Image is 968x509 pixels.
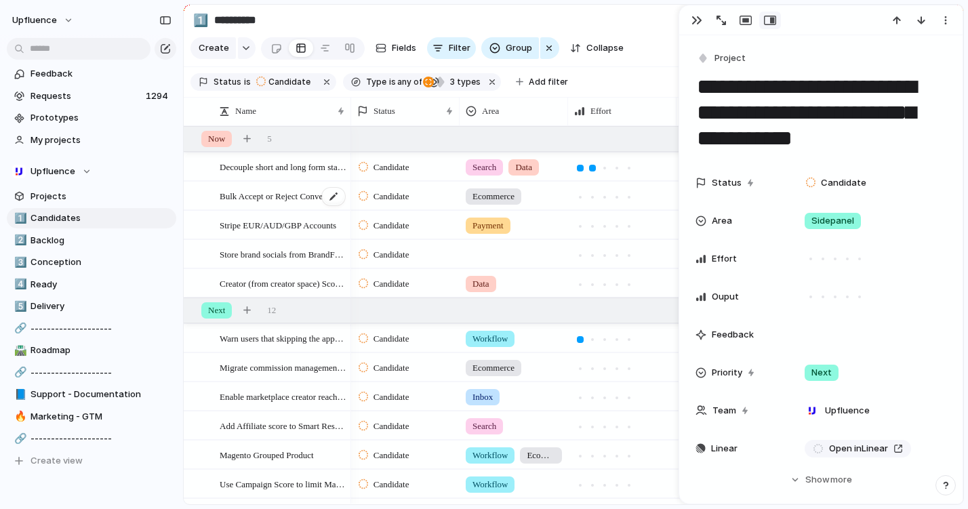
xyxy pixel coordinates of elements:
[193,11,208,29] div: 1️⃣
[805,440,911,457] a: Open inLinear
[472,361,515,375] span: Ecommerce
[220,188,346,203] span: Bulk Accept or Reject Conversions/Orders
[31,234,172,247] span: Backlog
[423,75,483,89] button: 3 types
[208,304,225,317] span: Next
[199,41,229,55] span: Create
[374,361,409,375] span: Candidate
[14,211,24,226] div: 1️⃣
[374,104,395,118] span: Status
[31,322,172,335] span: --------------------
[220,159,346,174] span: Decouple short and long form stats for YouTube
[190,9,211,31] button: 1️⃣
[220,388,346,404] span: Enable marketplace creator reach out to brands from application form
[12,234,26,247] button: 2️⃣
[14,343,24,359] div: 🛣️
[565,37,629,59] button: Collapse
[821,176,866,190] span: Candidate
[472,449,508,462] span: Workflow
[366,76,386,88] span: Type
[31,300,172,313] span: Delivery
[811,214,854,228] span: Sidepanel
[220,275,346,291] span: Creator (from creator space) Scoring
[427,37,476,59] button: Filter
[208,132,225,146] span: Now
[12,278,26,291] button: 4️⃣
[14,431,24,447] div: 🔗
[712,176,742,190] span: Status
[711,442,738,455] span: Linear
[712,214,732,228] span: Area
[374,277,409,291] span: Candidate
[12,14,57,27] span: Upfluence
[31,211,172,225] span: Candidates
[472,277,489,291] span: Data
[31,111,172,125] span: Prototypes
[374,420,409,433] span: Candidate
[31,89,142,103] span: Requests
[396,76,422,88] span: any of
[506,41,532,55] span: Group
[31,256,172,269] span: Conception
[374,332,409,346] span: Candidate
[472,478,508,491] span: Workflow
[12,388,26,401] button: 📘
[7,230,176,251] a: 2️⃣Backlog
[830,473,852,487] span: more
[12,366,26,380] button: 🔗
[7,363,176,383] div: 🔗--------------------
[7,407,176,427] a: 🔥Marketing - GTM
[374,161,409,174] span: Candidate
[472,420,496,433] span: Search
[472,332,508,346] span: Workflow
[389,76,396,88] span: is
[482,104,499,118] span: Area
[31,190,172,203] span: Projects
[31,454,83,468] span: Create view
[374,219,409,232] span: Candidate
[14,387,24,403] div: 📘
[12,256,26,269] button: 3️⃣
[14,277,24,292] div: 4️⃣
[392,41,416,55] span: Fields
[374,478,409,491] span: Candidate
[220,359,346,375] span: Migrate commission management to a new Commission structure entity
[14,409,24,424] div: 🔥
[12,300,26,313] button: 5️⃣
[146,89,171,103] span: 1294
[14,321,24,336] div: 🔗
[712,328,754,342] span: Feedback
[220,246,346,262] span: Store brand socials from BrandFetch at the Brand identity level
[7,319,176,339] a: 🔗--------------------
[268,76,310,88] span: Candidate
[7,86,176,106] a: Requests1294
[472,161,496,174] span: Search
[7,296,176,317] div: 5️⃣Delivery
[386,75,425,89] button: isany of
[220,418,346,433] span: Add Affiliate score to Smart Results sorting
[14,365,24,380] div: 🔗
[7,340,176,361] a: 🛣️Roadmap
[220,476,346,491] span: Use Campaign Score to limit Marketplace Campaigns Visibility
[515,161,532,174] span: Data
[7,384,176,405] a: 📘Support - Documentation
[7,108,176,128] a: Prototypes
[12,344,26,357] button: 🛣️
[14,232,24,248] div: 2️⃣
[220,217,336,232] span: Stripe EUR/AUD/GBP Accounts
[214,76,241,88] span: Status
[712,366,742,380] span: Priority
[7,428,176,449] div: 🔗--------------------
[12,410,26,424] button: 🔥
[267,304,276,317] span: 12
[714,52,746,65] span: Project
[241,75,254,89] button: is
[31,344,172,357] span: Roadmap
[374,190,409,203] span: Candidate
[6,9,81,31] button: Upfluence
[12,432,26,445] button: 🔗
[446,77,457,87] span: 3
